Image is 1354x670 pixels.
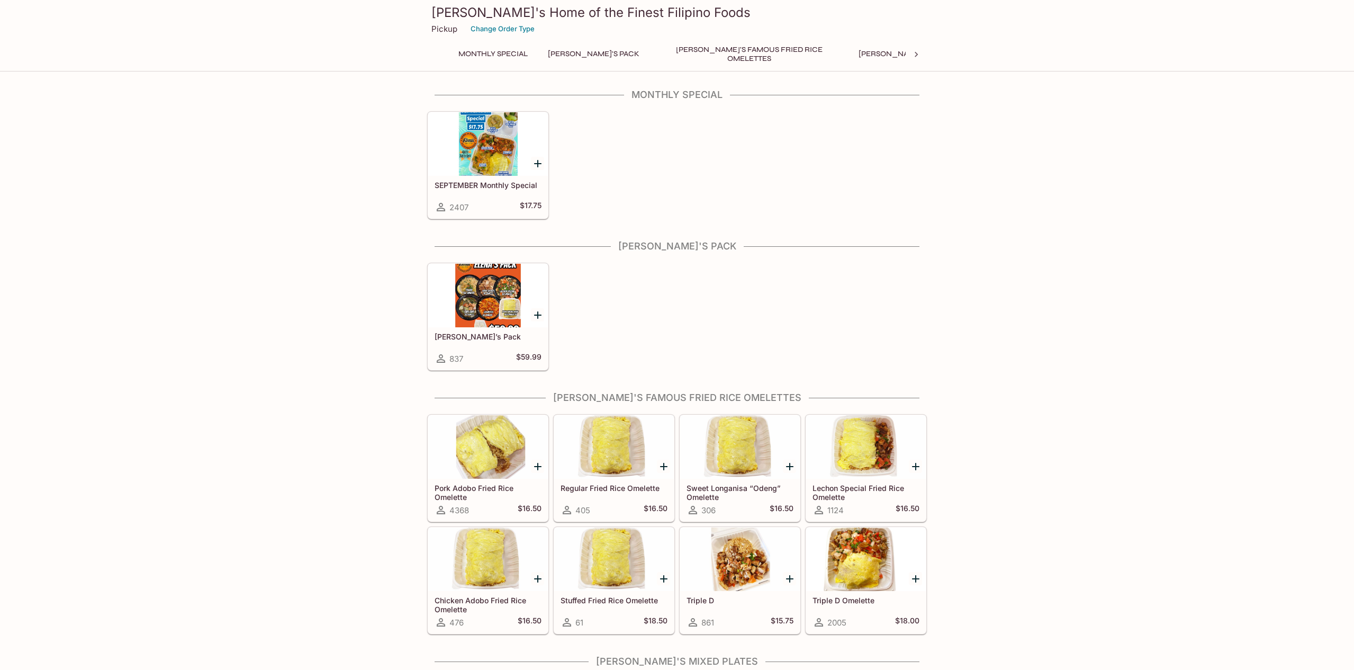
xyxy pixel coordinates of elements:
[813,596,919,605] h5: Triple D Omelette
[435,181,541,190] h5: SEPTEMBER Monthly Special
[531,460,544,473] button: Add Pork Adobo Fried Rice Omelette
[657,572,670,585] button: Add Stuffed Fried Rice Omelette
[561,596,667,605] h5: Stuffed Fried Rice Omelette
[431,4,923,21] h3: [PERSON_NAME]'s Home of the Finest Filipino Foods
[427,392,927,404] h4: [PERSON_NAME]'s Famous Fried Rice Omelettes
[909,572,922,585] button: Add Triple D Omelette
[575,505,590,515] span: 405
[520,201,541,213] h5: $17.75
[542,47,645,61] button: [PERSON_NAME]'s Pack
[783,572,796,585] button: Add Triple D
[427,89,927,101] h4: Monthly Special
[428,263,548,370] a: [PERSON_NAME]’s Pack837$59.99
[575,618,583,628] span: 61
[561,484,667,493] h5: Regular Fried Rice Omelette
[806,415,926,522] a: Lechon Special Fried Rice Omelette1124$16.50
[435,332,541,341] h5: [PERSON_NAME]’s Pack
[701,505,716,515] span: 306
[428,527,548,634] a: Chicken Adobo Fried Rice Omelette476$16.50
[783,460,796,473] button: Add Sweet Longanisa “Odeng” Omelette
[644,616,667,629] h5: $18.50
[680,415,800,479] div: Sweet Longanisa “Odeng” Omelette
[428,415,548,522] a: Pork Adobo Fried Rice Omelette4368$16.50
[431,24,457,34] p: Pickup
[449,202,468,212] span: 2407
[427,240,927,252] h4: [PERSON_NAME]'s Pack
[449,618,464,628] span: 476
[554,527,674,634] a: Stuffed Fried Rice Omelette61$18.50
[449,505,469,515] span: 4368
[827,618,846,628] span: 2005
[827,505,844,515] span: 1124
[895,616,919,629] h5: $18.00
[896,504,919,516] h5: $16.50
[428,112,548,219] a: SEPTEMBER Monthly Special2407$17.75
[701,618,714,628] span: 861
[435,596,541,613] h5: Chicken Adobo Fried Rice Omelette
[428,528,548,591] div: Chicken Adobo Fried Rice Omelette
[806,415,926,479] div: Lechon Special Fried Rice Omelette
[806,527,926,634] a: Triple D Omelette2005$18.00
[449,354,463,364] span: 837
[516,352,541,365] h5: $59.99
[531,308,544,321] button: Add Elena’s Pack
[554,415,674,479] div: Regular Fried Rice Omelette
[687,596,793,605] h5: Triple D
[680,527,800,634] a: Triple D861$15.75
[909,460,922,473] button: Add Lechon Special Fried Rice Omelette
[518,616,541,629] h5: $16.50
[806,528,926,591] div: Triple D Omelette
[687,484,793,501] h5: Sweet Longanisa “Odeng” Omelette
[654,47,844,61] button: [PERSON_NAME]'s Famous Fried Rice Omelettes
[657,460,670,473] button: Add Regular Fried Rice Omelette
[554,415,674,522] a: Regular Fried Rice Omelette405$16.50
[428,112,548,176] div: SEPTEMBER Monthly Special
[813,484,919,501] h5: Lechon Special Fried Rice Omelette
[531,572,544,585] button: Add Chicken Adobo Fried Rice Omelette
[853,47,988,61] button: [PERSON_NAME]'s Mixed Plates
[680,415,800,522] a: Sweet Longanisa “Odeng” Omelette306$16.50
[680,528,800,591] div: Triple D
[453,47,534,61] button: Monthly Special
[518,504,541,516] h5: $16.50
[644,504,667,516] h5: $16.50
[554,528,674,591] div: Stuffed Fried Rice Omelette
[531,157,544,170] button: Add SEPTEMBER Monthly Special
[466,21,539,37] button: Change Order Type
[771,616,793,629] h5: $15.75
[770,504,793,516] h5: $16.50
[435,484,541,501] h5: Pork Adobo Fried Rice Omelette
[428,415,548,479] div: Pork Adobo Fried Rice Omelette
[428,264,548,327] div: Elena’s Pack
[427,656,927,667] h4: [PERSON_NAME]'s Mixed Plates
